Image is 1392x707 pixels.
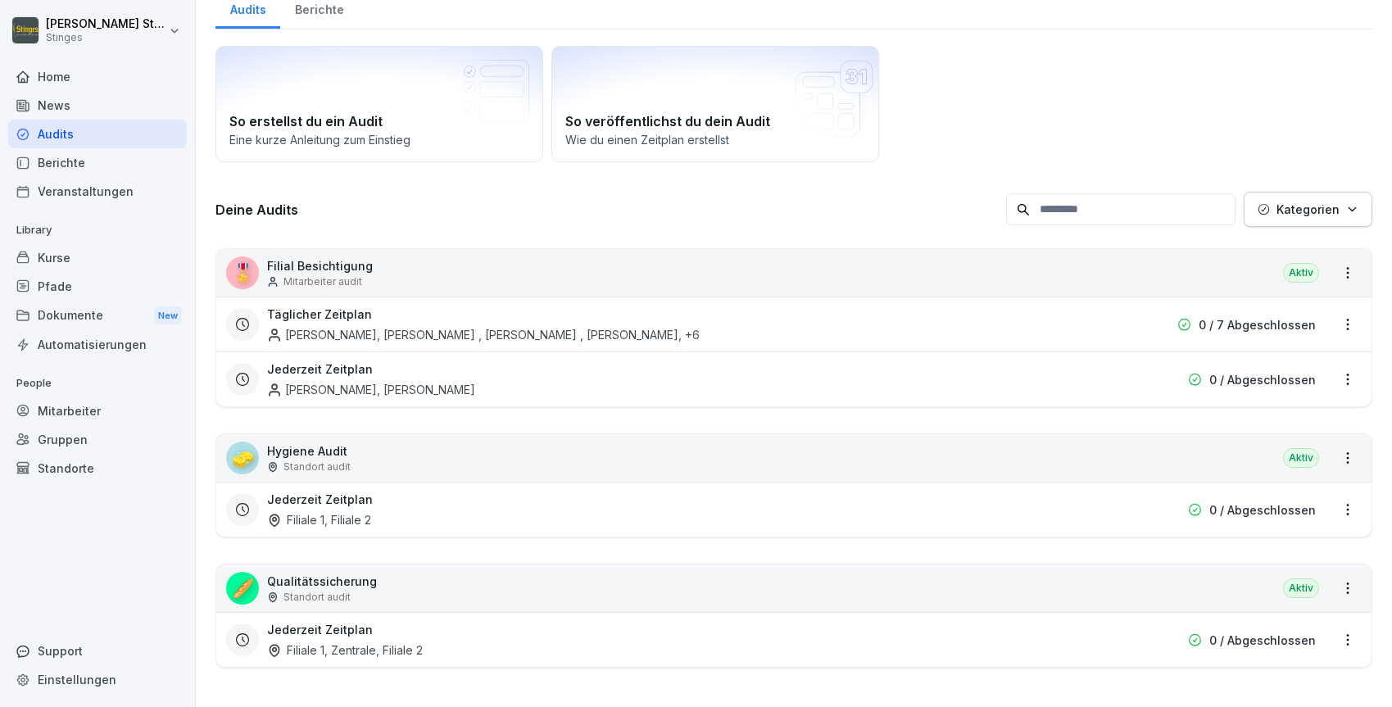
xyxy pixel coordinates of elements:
p: Eine kurze Anleitung zum Einstieg [229,131,529,148]
div: 🥖 [226,572,259,605]
a: Automatisierungen [8,330,187,359]
a: News [8,91,187,120]
h3: Jederzeit Zeitplan [267,621,373,638]
p: Stinges [46,32,165,43]
p: 0 / Abgeschlossen [1209,501,1316,519]
a: Audits [8,120,187,148]
div: Dokumente [8,301,187,331]
a: So erstellst du ein AuditEine kurze Anleitung zum Einstieg [215,46,543,162]
div: Support [8,637,187,665]
a: Kurse [8,243,187,272]
div: Aktiv [1283,448,1319,468]
a: So veröffentlichst du dein AuditWie du einen Zeitplan erstellst [551,46,879,162]
p: 0 / Abgeschlossen [1209,371,1316,388]
a: Einstellungen [8,665,187,694]
p: Wie du einen Zeitplan erstellst [565,131,865,148]
a: Berichte [8,148,187,177]
p: Qualitätssicherung [267,573,377,590]
h3: Täglicher Zeitplan [267,306,372,323]
p: Mitarbeiter audit [283,274,362,289]
h3: Jederzeit Zeitplan [267,360,373,378]
p: Hygiene Audit [267,442,351,460]
h2: So veröffentlichst du dein Audit [565,111,865,131]
h3: Jederzeit Zeitplan [267,491,373,508]
a: DokumenteNew [8,301,187,331]
p: [PERSON_NAME] Stinges [46,17,165,31]
h3: Deine Audits [215,201,998,219]
a: Pfade [8,272,187,301]
div: New [154,306,182,325]
a: Home [8,62,187,91]
a: Standorte [8,454,187,483]
button: Kategorien [1244,192,1372,227]
p: Library [8,217,187,243]
div: 🧽 [226,442,259,474]
div: Aktiv [1283,263,1319,283]
div: Filiale 1, Filiale 2 [267,511,371,528]
p: Standort audit [283,460,351,474]
div: [PERSON_NAME], [PERSON_NAME] [267,381,475,398]
p: Kategorien [1276,201,1340,218]
a: Veranstaltungen [8,177,187,206]
h2: So erstellst du ein Audit [229,111,529,131]
div: 🎖️ [226,256,259,289]
div: Filiale 1, Zentrale, Filiale 2 [267,641,423,659]
a: Gruppen [8,425,187,454]
p: 0 / 7 Abgeschlossen [1199,316,1316,333]
div: Aktiv [1283,578,1319,598]
p: Filial Besichtigung [267,257,373,274]
a: Mitarbeiter [8,397,187,425]
p: 0 / Abgeschlossen [1209,632,1316,649]
div: [PERSON_NAME], [PERSON_NAME] , [PERSON_NAME] , [PERSON_NAME] , +6 [267,326,700,343]
p: People [8,370,187,397]
p: Standort audit [283,590,351,605]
